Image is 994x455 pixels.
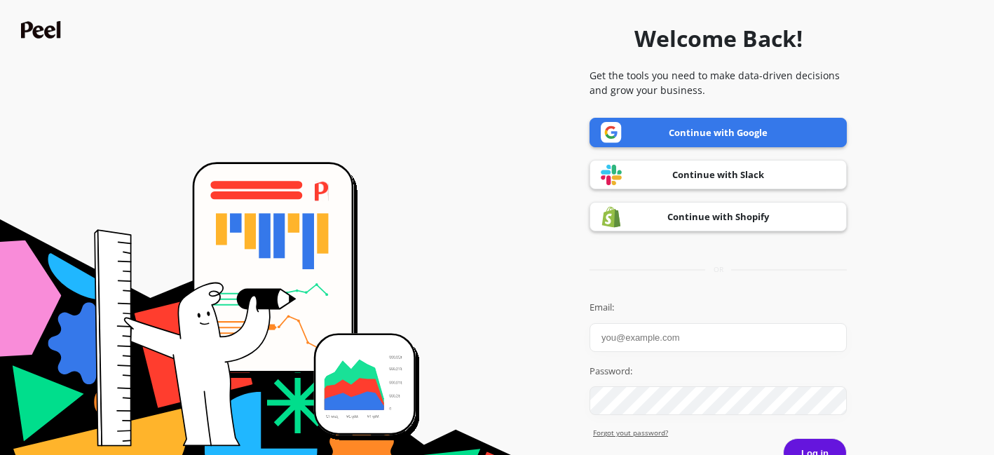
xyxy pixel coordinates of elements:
h1: Welcome Back! [634,22,803,55]
a: Continue with Google [590,118,847,147]
img: Shopify logo [601,206,622,228]
p: Get the tools you need to make data-driven decisions and grow your business. [590,68,847,97]
label: Password: [590,365,847,379]
img: Google logo [601,122,622,143]
a: Continue with Shopify [590,202,847,231]
a: Continue with Slack [590,160,847,189]
input: you@example.com [590,323,847,352]
img: Peel [21,21,64,39]
a: Forgot yout password? [593,428,847,438]
img: Slack logo [601,164,622,186]
div: or [590,264,847,275]
label: Email: [590,301,847,315]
